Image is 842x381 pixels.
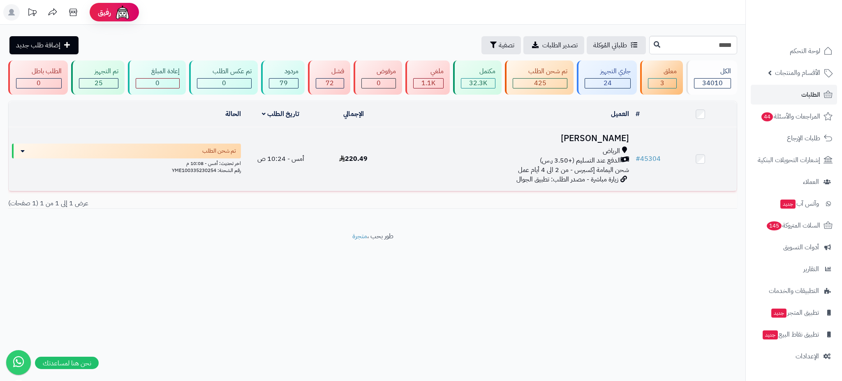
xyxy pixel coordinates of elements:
div: إعادة المبلغ [136,67,180,76]
a: وآتس آبجديد [751,194,837,214]
span: أمس - 10:24 ص [257,154,304,164]
span: الأقسام والمنتجات [775,67,820,79]
a: تطبيق نقاط البيعجديد [751,325,837,344]
span: أدوات التسويق [783,242,819,253]
span: شحن اليمامة إكسبرس - من 2 الى 4 أيام عمل [518,165,629,175]
a: المراجعات والأسئلة44 [751,107,837,126]
div: تم عكس الطلب [197,67,252,76]
a: مردود 79 [259,60,306,95]
span: رفيق [98,7,111,17]
div: 32264 [461,79,495,88]
span: جديد [771,309,786,318]
span: طلبات الإرجاع [787,132,820,144]
div: 79 [269,79,298,88]
button: تصفية [481,36,521,54]
div: 25 [79,79,118,88]
div: 0 [197,79,251,88]
span: إشعارات التحويلات البنكية [758,154,820,166]
div: 3 [648,79,676,88]
span: تطبيق المتجر [770,307,819,318]
div: 24 [585,79,630,88]
span: التطبيقات والخدمات [769,285,819,297]
span: تطبيق نقاط البيع [762,329,819,340]
a: الطلب باطل 0 [7,60,69,95]
a: طلبات الإرجاع [751,128,837,148]
span: السلات المتروكة [766,220,820,231]
span: 34010 [702,78,723,88]
div: تم التجهيز [79,67,118,76]
div: جاري التجهيز [585,67,631,76]
a: # [636,109,640,119]
a: تم التجهيز 25 [69,60,126,95]
span: 24 [604,78,612,88]
span: 0 [37,78,41,88]
span: 25 [95,78,103,88]
a: العميل [611,109,629,119]
a: تاريخ الطلب [262,109,299,119]
span: 32.3K [469,78,487,88]
span: # [636,154,640,164]
span: العملاء [803,176,819,188]
img: logo-2.png [786,6,834,23]
div: مرفوض [361,67,396,76]
div: عرض 1 إلى 1 من 1 (1 صفحات) [2,199,373,208]
a: متجرة [352,231,367,241]
div: 1118 [414,79,443,88]
a: تحديثات المنصة [22,4,42,23]
span: 72 [326,78,334,88]
div: الكل [694,67,731,76]
a: الإجمالي [343,109,364,119]
a: ملغي 1.1K [404,60,451,95]
a: طلباتي المُوكلة [587,36,646,54]
span: الطلبات [801,89,820,100]
a: الطلبات [751,85,837,105]
span: 220.49 [339,154,368,164]
div: 0 [16,79,61,88]
div: تم شحن الطلب [513,67,567,76]
div: اخر تحديث: أمس - 10:08 م [12,158,241,167]
a: مرفوض 0 [352,60,404,95]
span: الرياض [603,146,620,156]
img: ai-face.png [114,4,131,21]
div: ملغي [413,67,444,76]
span: 0 [222,78,226,88]
span: طلباتي المُوكلة [593,40,627,50]
div: 0 [362,79,396,88]
div: 0 [136,79,179,88]
span: 145 [767,221,782,230]
span: 425 [534,78,546,88]
a: فشل 72 [306,60,352,95]
a: لوحة التحكم [751,41,837,61]
a: مكتمل 32.3K [451,60,503,95]
a: تم عكس الطلب 0 [187,60,259,95]
span: وآتس آب [780,198,819,209]
a: إشعارات التحويلات البنكية [751,150,837,170]
span: إضافة طلب جديد [16,40,60,50]
a: الكل34010 [685,60,739,95]
div: 72 [316,79,344,88]
span: 0 [155,78,160,88]
a: السلات المتروكة145 [751,216,837,235]
div: 425 [513,79,567,88]
a: جاري التجهيز 24 [575,60,638,95]
span: التقارير [803,263,819,275]
a: العملاء [751,172,837,192]
span: 0 [377,78,381,88]
span: المراجعات والأسئلة [761,111,820,122]
a: تطبيق المتجرجديد [751,303,837,323]
div: مردود [269,67,298,76]
a: الإعدادات [751,346,837,366]
a: تم شحن الطلب 425 [503,60,575,95]
span: تم شحن الطلب [202,147,236,155]
span: رقم الشحنة: YME100335230254 [172,167,241,174]
span: 44 [761,112,773,121]
span: تصفية [499,40,514,50]
span: جديد [780,200,796,209]
span: 3 [660,78,664,88]
div: فشل [316,67,344,76]
a: تصدير الطلبات [523,36,584,54]
div: مكتمل [461,67,495,76]
h3: [PERSON_NAME] [393,134,629,143]
div: معلق [648,67,677,76]
a: التقارير [751,259,837,279]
